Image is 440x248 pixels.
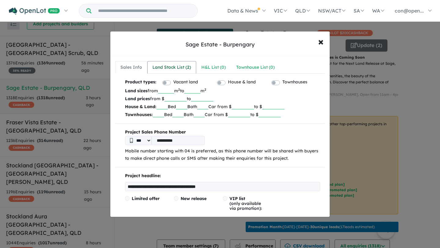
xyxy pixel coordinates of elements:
img: Openlot PRO Logo White [9,7,60,15]
span: VIP list [229,196,245,201]
p: Mobile number starting with 04 is preferred, as this phone number will be shared with buyers to m... [125,148,320,162]
p: Bed Bath Car from $ to $ [125,111,320,119]
div: Sales Info [120,64,142,71]
div: Sage Estate - Burpengary [185,41,255,49]
label: Townhouses [282,78,307,86]
b: House & Land: [125,104,156,109]
input: Try estate name, suburb, builder or developer [93,4,196,17]
sup: 2 [178,87,180,92]
span: New release [181,196,207,201]
b: Townhouses: [125,112,153,117]
div: Land Stock List ( 2 ) [152,64,191,71]
img: Phone icon [130,138,133,143]
sup: 2 [204,87,206,92]
b: Product types: [125,78,156,87]
span: × [318,35,324,48]
div: Townhouse List ( 0 ) [236,64,275,71]
span: (only available via promotion): [229,196,262,211]
label: Vacant land [173,78,198,86]
b: Land sizes [125,88,148,93]
p: from $ to [125,95,320,103]
span: con@open... [395,8,424,14]
p: Bed Bath Car from $ to $ [125,103,320,111]
label: House & land [228,78,256,86]
b: Project Sales Phone Number [125,129,320,136]
p: from m to m [125,87,320,95]
div: H&L List ( 0 ) [201,64,226,71]
b: Land prices [125,96,150,101]
span: Limited offer [132,196,159,201]
p: Project headline: [125,172,320,180]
